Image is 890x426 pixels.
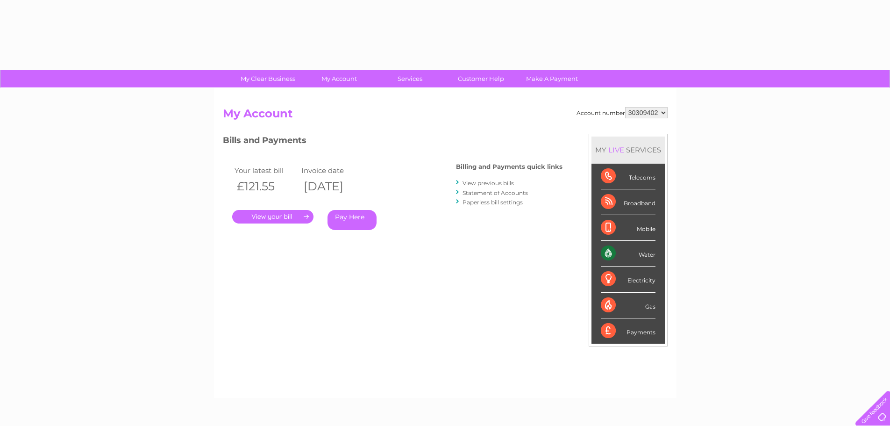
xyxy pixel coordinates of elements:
a: Paperless bill settings [463,199,523,206]
div: Account number [577,107,668,118]
td: Invoice date [299,164,366,177]
a: View previous bills [463,180,514,187]
a: Customer Help [442,70,520,87]
a: Statement of Accounts [463,189,528,196]
a: Services [371,70,449,87]
h2: My Account [223,107,668,125]
div: LIVE [606,145,626,154]
a: My Account [300,70,377,87]
div: MY SERVICES [591,137,665,163]
div: Broadband [601,189,655,215]
div: Payments [601,318,655,344]
a: My Clear Business [229,70,306,87]
a: . [232,210,313,224]
div: Mobile [601,215,655,241]
th: [DATE] [299,177,366,196]
td: Your latest bill [232,164,299,177]
h3: Bills and Payments [223,134,562,150]
a: Pay Here [328,210,377,230]
div: Telecoms [601,164,655,189]
h4: Billing and Payments quick links [456,163,562,170]
div: Water [601,241,655,267]
div: Electricity [601,267,655,292]
th: £121.55 [232,177,299,196]
a: Make A Payment [513,70,591,87]
div: Gas [601,293,655,318]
